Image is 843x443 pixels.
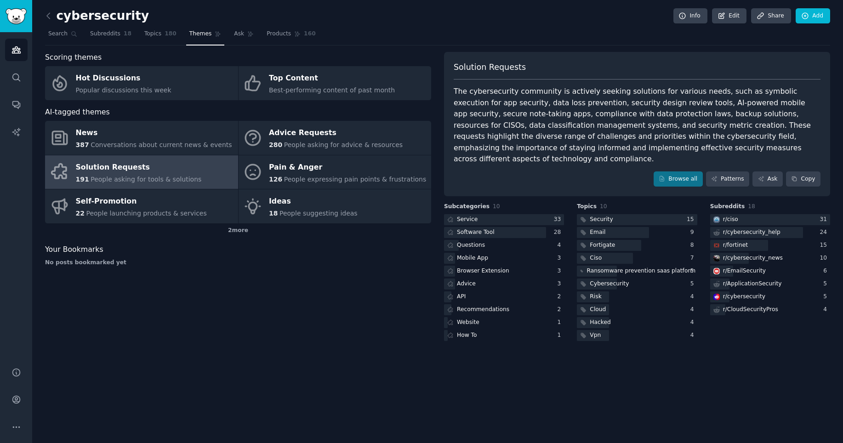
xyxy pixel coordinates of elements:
[590,306,606,314] div: Cloud
[690,306,697,314] div: 4
[673,8,707,24] a: Info
[710,304,830,316] a: r/CloudSecurityPros4
[6,8,27,24] img: GummySearch logo
[690,280,697,288] div: 5
[823,267,830,275] div: 6
[723,241,748,250] div: r/ fortinet
[558,293,564,301] div: 2
[444,317,564,329] a: Website1
[239,121,432,155] a: Advice Requests280People asking for advice & resources
[234,30,244,38] span: Ask
[269,194,358,209] div: Ideas
[263,27,319,45] a: Products160
[87,27,135,45] a: Subreddits18
[558,267,564,275] div: 3
[76,86,171,94] span: Popular discussions this week
[723,267,766,275] div: r/ EmailSecurity
[590,318,610,327] div: Hacked
[577,317,697,329] a: Hacked4
[558,318,564,327] div: 1
[284,141,403,148] span: People asking for advice & resources
[786,171,820,187] button: Copy
[587,267,695,275] div: Ransomware prevention saas platform
[269,176,282,183] span: 126
[76,176,89,183] span: 191
[76,71,171,86] div: Hot Discussions
[90,30,120,38] span: Subreddits
[454,86,820,165] div: The cybersecurity community is actively seeking solutions for various needs, such as symbolic exe...
[267,30,291,38] span: Products
[577,227,697,239] a: Email9
[269,160,426,175] div: Pain & Anger
[444,203,490,211] span: Subcategories
[457,280,476,288] div: Advice
[457,228,495,237] div: Software Tool
[91,141,232,148] span: Conversations about current news & events
[710,291,830,303] a: cybersecurityr/cybersecurity5
[76,210,85,217] span: 22
[269,126,403,141] div: Advice Requests
[45,107,110,118] span: AI-tagged themes
[76,126,232,141] div: News
[144,30,161,38] span: Topics
[76,141,89,148] span: 387
[710,214,830,226] a: cisor/ciso31
[590,293,601,301] div: Risk
[713,268,720,274] img: EmailSecurity
[48,30,68,38] span: Search
[45,259,431,267] div: No posts bookmarked yet
[796,8,830,24] a: Add
[577,278,697,290] a: Cybersecurity5
[457,331,477,340] div: How To
[690,228,697,237] div: 9
[493,203,500,210] span: 10
[45,9,149,23] h2: cybersecurity
[723,228,780,237] div: r/ cybersecurity_help
[76,160,202,175] div: Solution Requests
[269,71,395,86] div: Top Content
[124,30,131,38] span: 18
[457,306,509,314] div: Recommendations
[590,331,601,340] div: Vpn
[710,203,745,211] span: Subreddits
[577,266,697,277] a: Ransomware prevention saas platform5
[687,216,697,224] div: 15
[444,304,564,316] a: Recommendations2
[590,280,629,288] div: Cybersecurity
[654,171,703,187] a: Browse all
[558,241,564,250] div: 4
[577,291,697,303] a: Risk4
[444,253,564,264] a: Mobile App3
[820,254,830,262] div: 10
[710,266,830,277] a: EmailSecurityr/EmailSecurity6
[706,171,749,187] a: Patterns
[279,210,358,217] span: People suggesting ideas
[558,254,564,262] div: 3
[710,278,830,290] a: r/ApplicationSecurity5
[748,203,755,210] span: 18
[269,210,278,217] span: 18
[823,280,830,288] div: 5
[91,176,201,183] span: People asking for tools & solutions
[723,306,778,314] div: r/ CloudSecurityPros
[444,291,564,303] a: API2
[723,293,765,301] div: r/ cybersecurity
[690,331,697,340] div: 4
[45,121,238,155] a: News387Conversations about current news & events
[712,8,746,24] a: Edit
[444,240,564,251] a: Questions4
[713,255,720,261] img: cybersecurity_news
[723,280,782,288] div: r/ ApplicationSecurity
[590,254,602,262] div: Ciso
[457,293,466,301] div: API
[239,66,432,100] a: Top ContentBest-performing content of past month
[231,27,257,45] a: Ask
[239,189,432,223] a: Ideas18People suggesting ideas
[444,214,564,226] a: Service33
[457,318,479,327] div: Website
[444,278,564,290] a: Advice3
[444,227,564,239] a: Software Tool28
[690,241,697,250] div: 8
[752,171,783,187] a: Ask
[269,86,395,94] span: Best-performing content of past month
